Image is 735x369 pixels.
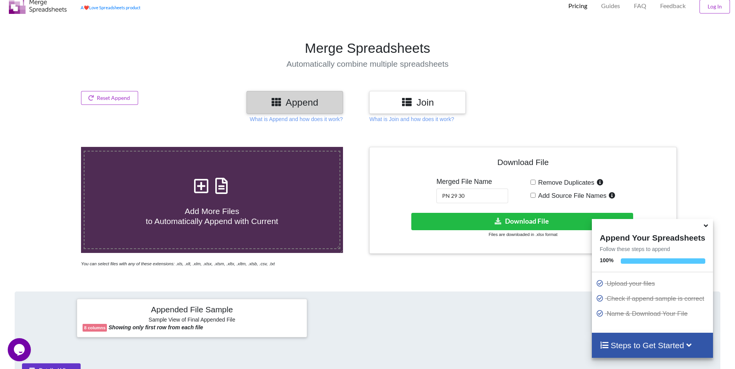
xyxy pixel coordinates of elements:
h3: Join [375,97,460,108]
p: Guides [601,2,620,10]
b: Showing only first row from each file [108,324,203,330]
input: Enter File Name [436,189,508,203]
b: 8 columns [84,325,105,330]
span: Remove Duplicates [536,179,595,186]
button: Download File [411,213,633,230]
small: Files are downloaded in .xlsx format [488,232,557,237]
h6: Sample View of Final Appended File [83,317,301,324]
p: Check if append sample is correct [596,294,711,303]
span: heart [84,5,89,10]
b: 100 % [600,257,613,263]
span: Feedback [660,3,686,9]
button: Reset Append [81,91,138,105]
p: What is Append and how does it work? [250,115,343,123]
h4: Steps to Get Started [600,340,705,350]
p: Upload your files [596,279,711,288]
span: Add Source File Names [536,192,607,199]
p: Pricing [568,2,587,10]
p: Follow these steps to append [592,245,713,253]
h4: Append Your Spreadsheets [592,231,713,243]
iframe: chat widget [8,338,32,361]
p: FAQ [634,2,646,10]
a: AheartLove Spreadsheets product [81,5,140,10]
h4: Download File [375,153,671,175]
h5: Merged File Name [436,178,508,186]
h3: Append [252,97,337,108]
h4: Appended File Sample [83,305,301,315]
p: Name & Download Your File [596,309,711,318]
i: You can select files with any of these extensions: .xls, .xlt, .xlm, .xlsx, .xlsm, .xltx, .xltm, ... [81,261,275,266]
span: Add More Files to Automatically Append with Current [146,207,278,225]
p: What is Join and how does it work? [369,115,454,123]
